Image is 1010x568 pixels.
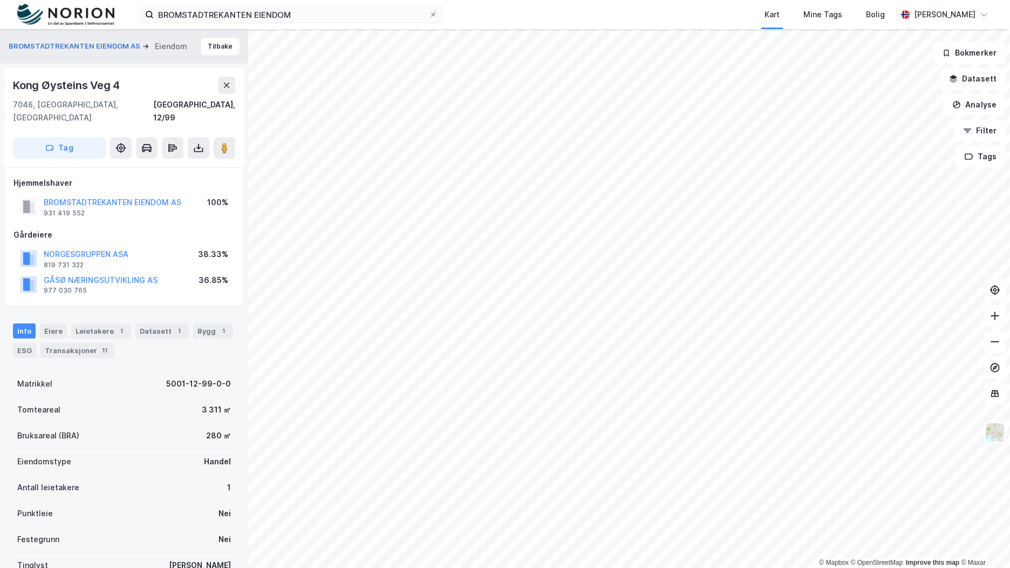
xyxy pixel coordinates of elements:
[906,559,959,566] a: Improve this map
[13,77,122,94] div: Kong Øysteins Veg 4
[956,146,1006,167] button: Tags
[204,455,231,468] div: Handel
[866,8,885,21] div: Bolig
[13,177,235,190] div: Hjemmelshaver
[9,41,142,52] button: BROMSTADTREKANTEN EIENDOM AS
[17,377,52,390] div: Matrikkel
[155,40,187,53] div: Eiendom
[99,345,110,356] div: 11
[956,516,1010,568] div: Kontrollprogram for chat
[803,8,842,21] div: Mine Tags
[940,68,1006,90] button: Datasett
[13,137,106,159] button: Tag
[71,323,131,339] div: Leietakere
[154,6,429,23] input: Søk på adresse, matrikkel, gårdeiere, leietakere eller personer
[956,516,1010,568] iframe: Chat Widget
[17,481,79,494] div: Antall leietakere
[17,403,60,416] div: Tomteareal
[166,377,231,390] div: 5001-12-99-0-0
[227,481,231,494] div: 1
[914,8,975,21] div: [PERSON_NAME]
[40,323,67,339] div: Eiere
[13,228,235,241] div: Gårdeiere
[135,323,189,339] div: Datasett
[765,8,780,21] div: Kart
[17,533,59,546] div: Festegrunn
[44,209,85,218] div: 931 419 552
[17,4,114,26] img: norion-logo.80e7a08dc31c2e691866.png
[193,323,233,339] div: Bygg
[202,403,231,416] div: 3 311 ㎡
[13,323,36,339] div: Info
[985,422,1005,443] img: Z
[116,326,127,336] div: 1
[198,248,228,261] div: 38.33%
[44,261,84,269] div: 819 731 322
[219,507,231,520] div: Nei
[207,196,228,209] div: 100%
[174,326,185,336] div: 1
[13,343,36,358] div: ESG
[943,94,1006,116] button: Analyse
[851,559,903,566] a: OpenStreetMap
[44,286,87,295] div: 977 030 765
[218,326,229,336] div: 1
[219,533,231,546] div: Nei
[17,429,79,442] div: Bruksareal (BRA)
[954,120,1006,141] button: Filter
[201,38,240,55] button: Tilbake
[206,429,231,442] div: 280 ㎡
[17,455,71,468] div: Eiendomstype
[819,559,849,566] a: Mapbox
[13,98,153,124] div: 7046, [GEOGRAPHIC_DATA], [GEOGRAPHIC_DATA]
[40,343,114,358] div: Transaksjoner
[933,42,1006,64] button: Bokmerker
[199,274,228,287] div: 36.85%
[17,507,53,520] div: Punktleie
[153,98,235,124] div: [GEOGRAPHIC_DATA], 12/99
